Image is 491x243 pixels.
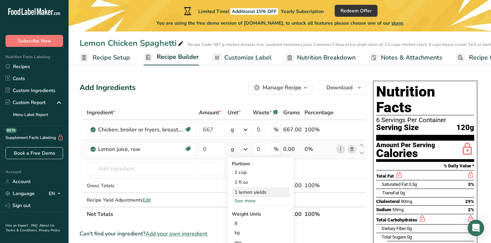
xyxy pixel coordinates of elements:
span: Recipe Builder [157,52,199,62]
div: BETA [5,128,17,133]
div: g [231,126,234,134]
a: Privacy Policy [39,228,60,233]
a: About Us . [5,223,55,233]
span: You are using the free demo version of [DOMAIN_NAME], to unlock all features please choose one of... [156,20,404,27]
span: 2% [468,207,474,212]
span: Serving Size [376,124,419,132]
span: Saturated Fat [382,182,408,187]
span: Total Sugars [382,234,406,240]
div: 6 Servings Per Container [376,117,474,124]
div: Custom Report [5,99,46,106]
span: Cholesterol [376,199,400,204]
div: Manage Recipe [263,84,301,92]
input: Add Ingredient [87,162,196,176]
span: Amount [199,108,221,117]
span: Add your own ingredient [145,230,207,238]
th: Net Totals [85,207,282,221]
div: 667.00 [283,126,302,134]
span: Sodium [376,207,391,212]
span: Fat [382,190,399,195]
a: Book a Free Demo [5,147,63,159]
span: Edit [143,197,151,203]
a: Notes & Attachments [369,50,442,65]
span: Download [326,84,352,92]
div: Recipe Yield Adjustments [87,196,196,204]
span: Percentage [304,108,334,117]
a: Customize Label [213,50,272,65]
div: Can't find your ingredient? [80,230,366,238]
span: 0g [400,190,405,195]
a: Hire an Expert . [5,223,30,228]
span: 120g [456,124,474,132]
a: Recipe Setup [80,50,130,65]
span: Unit [228,108,241,117]
div: EN [49,190,63,198]
section: % Daily Value * [376,162,474,170]
button: Manage Recipe [248,81,312,94]
span: Dietary Fiber [382,226,406,231]
a: Nutrition Breakdown [285,50,356,65]
div: g [231,145,234,153]
span: plans [392,20,404,26]
span: 90mg [401,199,412,204]
h1: Nutrition Facts [376,84,474,115]
div: Portions [232,160,289,167]
div: g [232,218,289,228]
div: Waste [253,108,278,117]
button: Subscribe Now [5,35,63,47]
div: Lemon juice, raw [98,145,184,153]
div: 1 lemon yields [232,187,289,197]
button: Redeem Offer [335,5,378,17]
span: Notes & Attachments [381,53,442,62]
i: Trans [382,190,393,195]
div: Limited Time! [182,7,324,15]
span: Grams [283,108,300,117]
a: Terms & Conditions . [6,228,39,233]
span: 0g [407,226,412,231]
div: 0% [304,145,334,153]
div: Chicken, broiler or fryers, breast, skinless, boneless, meat only, raw [98,126,184,134]
span: 0g [407,234,412,240]
span: Total Carbohydrates [376,217,417,222]
div: kg [232,228,289,238]
button: Download [318,81,366,94]
a: Recipe Builder [144,49,199,66]
span: 3% [468,182,474,187]
span: Recipe Setup [93,53,130,62]
span: 0.5g [409,182,417,187]
div: Amount Per Serving [376,142,435,149]
span: Customize Label [224,53,272,62]
span: Nutrition Breakdown [297,53,356,62]
a: Language [5,188,35,200]
div: Lemon Chicken Spaghetti [80,37,185,49]
div: 100% [304,181,334,190]
span: Total Fat [376,174,394,179]
a: i [336,145,345,154]
div: Weight Units [232,210,289,218]
span: Subscribe Now [18,37,51,44]
span: Additional 15% OFF [230,8,278,15]
div: Gross Totals [87,182,196,189]
span: 55mg [392,207,404,212]
span: 29% [465,199,474,204]
span: Ingredient [87,108,116,117]
span: Yearly Subscription [281,8,324,15]
div: Calories [376,149,435,158]
th: 100% [303,207,335,221]
span: Redeem Offer [340,7,372,14]
div: Open Intercom Messenger [468,220,484,236]
div: See more [232,197,289,204]
div: 1 fl oz [232,177,289,187]
div: 100% [304,126,334,134]
a: FAQ . [31,223,39,228]
div: Add Ingredients [80,82,136,93]
div: 0.00 [283,145,302,153]
div: 1 cup [232,167,289,177]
